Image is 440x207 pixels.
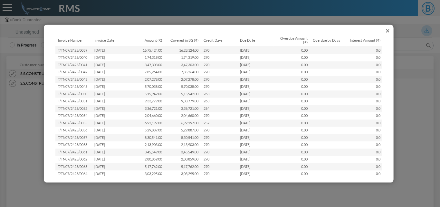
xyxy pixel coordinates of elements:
[347,112,383,120] td: 0.0
[274,61,310,69] td: 0.00
[237,112,274,120] td: [DATE]
[92,98,128,105] td: [DATE]
[274,90,310,98] td: 0.00
[274,163,310,171] td: 0.00
[347,54,383,62] td: 0.0
[274,98,310,105] td: 0.00
[347,47,383,54] td: 0.0
[92,105,128,112] td: [DATE]
[165,54,201,62] td: 1,74,319.00
[274,149,310,156] td: 0.00
[165,34,201,47] th: Covered in BG (₹)
[165,163,201,171] td: 5,17,762.00
[347,105,383,112] td: 0.0
[55,119,92,127] td: T/TN07/2425/0055
[92,76,128,83] td: [DATE]
[128,90,165,98] td: 5,15,942.00
[237,90,274,98] td: [DATE]
[92,47,128,54] td: [DATE]
[165,149,201,156] td: 3,45,549.00
[92,34,128,47] th: Invoice Date
[55,171,92,178] td: T/TN07/2425/0064
[274,83,310,91] td: 0.00
[92,163,128,171] td: [DATE]
[310,34,347,47] th: Overdue by Days
[347,90,383,98] td: 0.0
[165,105,201,112] td: 3,36,721.00
[55,47,92,54] td: T/TN07/2425/0039
[128,171,165,178] td: 3,03,295.00
[237,127,274,134] td: [DATE]
[237,98,274,105] td: [DATE]
[165,134,201,141] td: 8,30,541.00
[237,149,274,156] td: [DATE]
[274,54,310,62] td: 0.00
[347,156,383,163] td: 0.0
[274,119,310,127] td: 0.00
[128,69,165,76] td: 7,85,264.00
[128,105,165,112] td: 3,36,721.00
[274,171,310,178] td: 0.00
[128,119,165,127] td: 6,92,197.00
[165,156,201,163] td: 2,80,859.00
[347,171,383,178] td: 0.0
[201,34,237,47] th: Credit Days
[165,90,201,98] td: 5,15,942.00
[274,127,310,134] td: 0.00
[92,90,128,98] td: [DATE]
[92,134,128,141] td: [DATE]
[237,69,274,76] td: [DATE]
[128,76,165,83] td: 2,07,278.00
[128,34,165,47] th: Amount (₹)
[128,149,165,156] td: 3,45,549.00
[237,156,274,163] td: [DATE]
[92,61,128,69] td: [DATE]
[274,47,310,54] td: 0.00
[92,112,128,120] td: [DATE]
[92,127,128,134] td: [DATE]
[383,26,392,36] button: ×
[92,119,128,127] td: [DATE]
[201,127,237,134] td: 270
[55,54,92,62] td: T/TN07/2425/0040
[347,76,383,83] td: 0.0
[347,134,383,141] td: 0.0
[128,127,165,134] td: 5,29,887.00
[165,69,201,76] td: 7,85,264.00
[347,98,383,105] td: 0.0
[128,163,165,171] td: 5,17,762.00
[347,127,383,134] td: 0.0
[128,98,165,105] td: 9,33,779.00
[165,127,201,134] td: 5,29,887.00
[237,105,274,112] td: [DATE]
[201,76,237,83] td: 270
[55,149,92,156] td: T/TN07/2425/0061
[237,171,274,178] td: [DATE]
[165,171,201,178] td: 3,03,295.00
[92,156,128,163] td: [DATE]
[237,134,274,141] td: [DATE]
[201,171,237,178] td: 270
[201,83,237,91] td: 270
[55,112,92,120] td: T/TN07/2425/0054
[92,83,128,91] td: [DATE]
[274,105,310,112] td: 0.00
[55,83,92,91] td: T/TN07/2425/0045
[55,134,92,141] td: T/TN07/2425/0057
[201,163,237,171] td: 270
[201,112,237,120] td: 270
[201,69,237,76] td: 270
[274,134,310,141] td: 0.00
[55,141,92,149] td: T/TN07/2425/0058
[165,76,201,83] td: 2,07,278.00
[128,47,165,54] td: 16,75,424.00
[92,54,128,62] td: [DATE]
[165,83,201,91] td: 5,70,038.00
[128,141,165,149] td: 2,13,903.00
[165,47,201,54] td: 16,28,124.00
[201,47,237,54] td: 270
[237,34,274,47] th: Due Date
[92,69,128,76] td: [DATE]
[237,119,274,127] td: [DATE]
[128,134,165,141] td: 8,30,541.00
